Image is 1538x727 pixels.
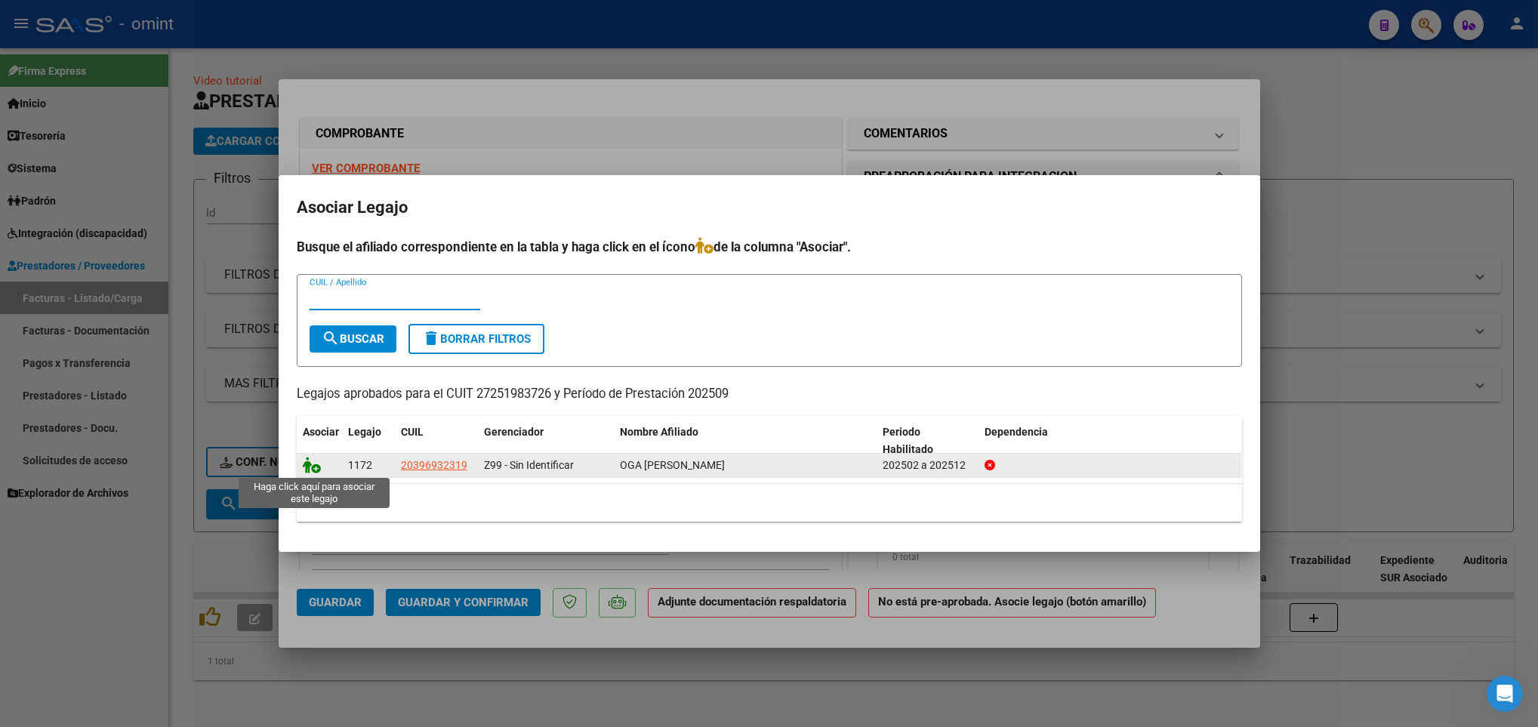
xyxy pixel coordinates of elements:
span: Z99 - Sin Identificar [484,459,574,471]
h2: Asociar Legajo [297,193,1242,222]
iframe: Intercom live chat [1487,676,1523,712]
span: 20396932319 [401,459,467,471]
div: 202502 a 202512 [883,457,972,474]
mat-icon: search [322,329,340,347]
span: OGA EMILIANO EZEQUIEL [620,459,725,471]
span: Buscar [322,332,384,346]
span: Dependencia [985,426,1048,438]
span: Periodo Habilitado [883,426,933,455]
datatable-header-cell: Legajo [342,416,395,466]
span: CUIL [401,426,424,438]
span: Borrar Filtros [422,332,531,346]
mat-icon: delete [422,329,440,347]
span: Asociar [303,426,339,438]
datatable-header-cell: Dependencia [979,416,1241,466]
p: Legajos aprobados para el CUIT 27251983726 y Período de Prestación 202509 [297,385,1242,404]
h4: Busque el afiliado correspondiente en la tabla y haga click en el ícono de la columna "Asociar". [297,237,1242,257]
span: 1172 [348,459,372,471]
datatable-header-cell: Gerenciador [478,416,614,466]
span: Nombre Afiliado [620,426,698,438]
button: Borrar Filtros [408,324,544,354]
button: Buscar [310,325,396,353]
datatable-header-cell: CUIL [395,416,478,466]
div: 1 registros [297,484,1242,522]
span: Gerenciador [484,426,544,438]
datatable-header-cell: Nombre Afiliado [614,416,877,466]
datatable-header-cell: Asociar [297,416,342,466]
span: Legajo [348,426,381,438]
datatable-header-cell: Periodo Habilitado [877,416,979,466]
